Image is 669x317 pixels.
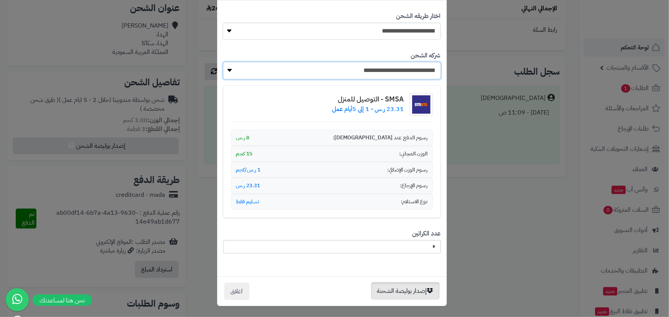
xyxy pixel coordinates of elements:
[396,12,441,21] label: اختار طريقه الشحن
[388,166,428,174] span: رسوم الوزن الإضافي:
[236,182,260,190] span: 23.31 ر.س
[371,282,440,300] button: إصدار بوليصة الشحنة
[224,283,250,300] button: اغلاق
[410,93,433,116] img: شعار شركة الشحن
[333,134,428,142] span: رسوم الدفع عند [DEMOGRAPHIC_DATA]:
[236,134,250,142] span: 8 ر.س
[236,150,253,158] span: 15 كجم
[413,229,441,238] label: عدد الكراتين
[332,105,404,114] p: 23.31 ر.س - 1 إلى 5أيام عمل
[400,182,428,190] span: رسوم الإرجاع:
[332,95,404,103] h4: SMSA - التوصيل للمنزل
[399,150,428,158] span: الوزن المجاني:
[401,198,428,206] span: نوع الاستلام:
[411,51,441,60] label: شركه الشحن
[236,166,261,174] span: 1 ر.س/كجم
[236,198,260,206] span: تسليم فقط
